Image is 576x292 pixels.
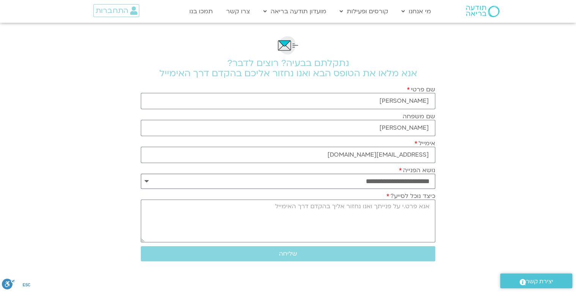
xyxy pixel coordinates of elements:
span: התחברות [96,6,128,15]
form: טופס חדש [141,86,435,265]
h2: נתקלתם בבעיה? רוצים לדבר? אנא מלאו את הטופס הבא ואנו נחזור אליכם בהקדם דרך האימייל [141,58,435,78]
label: אימייל [414,140,435,147]
label: כיצד נוכל לסייע? [386,193,435,199]
img: תודעה בריאה [466,6,499,17]
span: יצירת קשר [526,276,553,287]
a: צרו קשר [222,4,254,19]
label: נושא הפנייה [398,167,435,174]
input: שם פרטי [141,93,435,109]
input: שם משפחה [141,120,435,136]
a: קורסים ופעילות [336,4,392,19]
label: שם משפחה [403,113,435,120]
label: שם פרטי [406,86,435,93]
a: מי אנחנו [398,4,435,19]
input: אימייל [141,147,435,163]
button: שליחה [141,246,435,261]
a: התחברות [93,4,139,17]
a: תמכו בנו [186,4,217,19]
a: מועדון תודעה בריאה [260,4,330,19]
a: יצירת קשר [500,273,572,288]
span: שליחה [279,250,297,257]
